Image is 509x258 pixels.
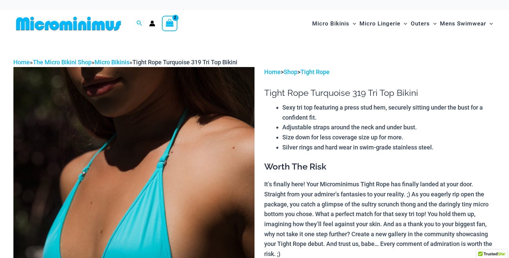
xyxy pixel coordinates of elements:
a: Shop [284,68,297,75]
li: Size down for less coverage size up for more. [282,132,496,142]
span: Menu Toggle [430,15,437,32]
a: Mens SwimwearMenu ToggleMenu Toggle [438,13,495,34]
a: Micro Bikinis [95,59,129,66]
span: Menu Toggle [349,15,356,32]
h3: Worth The Risk [264,161,496,173]
span: » » » [13,59,237,66]
span: Menu Toggle [400,15,407,32]
li: Silver rings and hard wear in swim-grade stainless steel. [282,142,496,152]
a: Home [264,68,281,75]
span: Outers [411,15,430,32]
a: Home [13,59,30,66]
a: Account icon link [149,20,155,26]
img: MM SHOP LOGO FLAT [13,16,124,31]
a: Micro BikinisMenu ToggleMenu Toggle [310,13,358,34]
span: Tight Rope Turquoise 319 Tri Top Bikini [132,59,237,66]
h1: Tight Rope Turquoise 319 Tri Top Bikini [264,88,496,98]
li: Adjustable straps around the neck and under bust. [282,122,496,132]
a: OutersMenu ToggleMenu Toggle [409,13,438,34]
a: Micro LingerieMenu ToggleMenu Toggle [358,13,409,34]
li: Sexy tri top featuring a press stud hem, securely sitting under the bust for a confident fit. [282,103,496,122]
a: Search icon link [136,19,143,28]
nav: Site Navigation [309,12,496,35]
a: The Micro Bikini Shop [33,59,92,66]
span: Micro Lingerie [359,15,400,32]
a: Tight Rope [300,68,330,75]
p: > > [264,67,496,77]
span: Menu Toggle [486,15,493,32]
span: Micro Bikinis [312,15,349,32]
a: View Shopping Cart, 2 items [162,16,177,31]
span: Mens Swimwear [440,15,486,32]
